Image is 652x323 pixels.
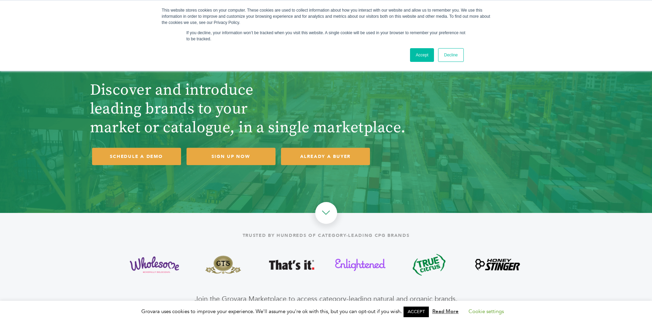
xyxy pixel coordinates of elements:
a: Cookie settings [469,308,504,315]
a: ALREADY A BUYER [281,148,370,165]
a: Accept [410,48,434,62]
div: This website stores cookies on your computer. These cookies are used to collect information about... [162,7,490,26]
a: SCHEDULE A DEMO [92,148,181,165]
p: If you decline, your information won’t be tracked when you visit this website. A single cookie wi... [187,30,466,42]
div: Join the Grovara Marketplace to access category-leading natural and organic brands, discover prod... [195,293,458,317]
a: Decline [438,48,463,62]
a: SIGN UP NOW [187,148,276,165]
a: ACCEPT [404,307,429,317]
div: Trusted by hundreds of category-leading CPG brands [87,229,566,242]
h1: Discover and introduce leading brands to your market or catalogue, in a single marketplace. [90,81,443,137]
span: Grovara uses cookies to improve your experience. We'll assume you're ok with this, but you can op... [141,308,511,315]
a: Read More [432,308,459,315]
